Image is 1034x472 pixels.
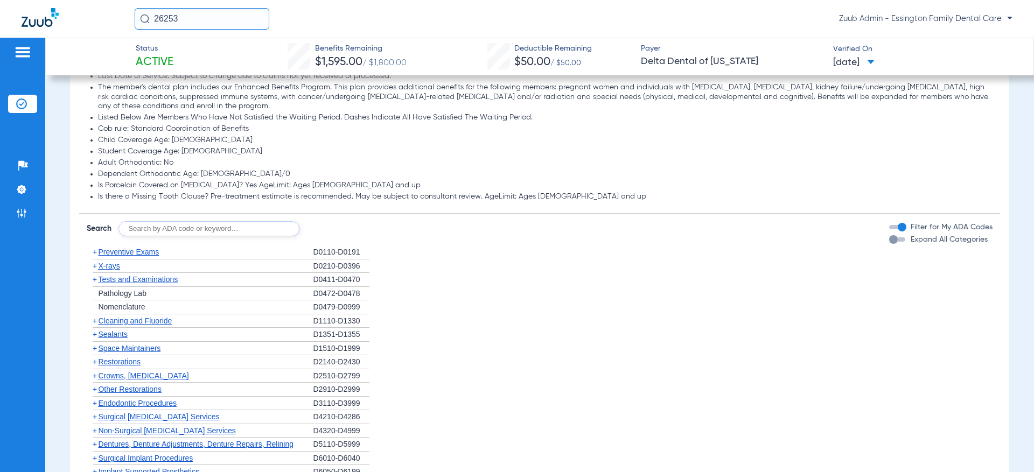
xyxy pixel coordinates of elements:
li: Listed Below Are Members Who Have Not Satisfied the Waiting Period. Dashes Indicate All Have Sati... [98,113,992,123]
span: + [93,248,97,256]
div: D0411-D0470 [313,273,369,287]
span: + [93,330,97,339]
span: $50.00 [514,57,550,68]
span: Restorations [98,357,141,366]
span: Status [136,43,173,54]
div: D0472-D0478 [313,287,369,301]
div: D1510-D1999 [313,342,369,356]
li: Cob rule: Standard Coordination of Benefits [98,124,992,134]
span: / $50.00 [550,59,581,67]
div: D6010-D6040 [313,452,369,466]
span: + [93,385,97,393]
li: Last Date of Service. Subject to change due to claims not yet received or processed. [98,72,992,81]
span: Space Maintainers [98,344,160,353]
span: Search [87,223,111,234]
div: D1351-D1355 [313,328,369,342]
div: D4320-D4999 [313,424,369,438]
li: Is Porcelain Covered on [MEDICAL_DATA]? Yes AgeLimit: Ages [DEMOGRAPHIC_DATA] and up [98,181,992,191]
div: D0210-D0396 [313,259,369,273]
span: + [93,316,97,325]
span: Payer [641,43,824,54]
span: Active [136,55,173,70]
span: Surgical Implant Procedures [98,454,193,462]
li: Adult Orthodontic: No [98,158,992,168]
div: D0479-D0999 [313,300,369,314]
div: D1110-D1330 [313,314,369,328]
span: Verified On [833,44,1016,55]
img: Search Icon [140,14,150,24]
div: D2140-D2430 [313,355,369,369]
span: + [93,344,97,353]
span: + [93,371,97,380]
div: D0110-D0191 [313,245,369,259]
input: Search by ADA code or keyword… [118,221,299,236]
span: + [93,357,97,366]
div: D2910-D2999 [313,383,369,397]
span: Surgical [MEDICAL_DATA] Services [98,412,219,421]
span: + [93,454,97,462]
div: D2510-D2799 [313,369,369,383]
span: $1,595.00 [315,57,362,68]
span: + [93,399,97,407]
li: Dependent Orthodontic Age: [DEMOGRAPHIC_DATA]/0 [98,170,992,179]
span: + [93,426,97,435]
li: Child Coverage Age: [DEMOGRAPHIC_DATA] [98,136,992,145]
span: Endodontic Procedures [98,399,177,407]
div: D5110-D5999 [313,438,369,452]
span: Expand All Categories [911,236,988,243]
span: Benefits Remaining [315,43,407,54]
span: + [93,412,97,421]
div: D3110-D3999 [313,397,369,411]
img: Zuub Logo [22,8,59,27]
span: Delta Dental of [US_STATE] [641,55,824,68]
span: / $1,800.00 [362,59,407,67]
li: Student Coverage Age: [DEMOGRAPHIC_DATA] [98,147,992,157]
span: + [93,275,97,284]
li: Is there a Missing Tooth Clause? Pre-treatment estimate is recommended. May be subject to consult... [98,192,992,202]
span: Other Restorations [98,385,162,393]
span: + [93,440,97,448]
span: Tests and Examinations [98,275,178,284]
input: Search for patients [135,8,269,30]
span: Nomenclature [98,302,145,311]
span: Crowns, [MEDICAL_DATA] [98,371,188,380]
span: + [93,262,97,270]
span: Sealants [98,330,127,339]
span: Cleaning and Fluoride [98,316,172,325]
span: Preventive Exams [98,248,159,256]
label: Filter for My ADA Codes [909,222,993,233]
span: Dentures, Denture Adjustments, Denture Repairs, Relining [98,440,294,448]
span: Zuub Admin - Essington Family Dental Care [839,13,1012,24]
span: Pathology Lab [98,289,146,298]
span: X-rays [98,262,120,270]
span: [DATE] [833,56,875,69]
div: D4210-D4286 [313,410,369,424]
span: Non-Surgical [MEDICAL_DATA] Services [98,426,235,435]
img: hamburger-icon [14,46,31,59]
li: The member's dental plan includes our Enhanced Benefits Program. This plan provides additional be... [98,83,992,111]
span: Deductible Remaining [514,43,592,54]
